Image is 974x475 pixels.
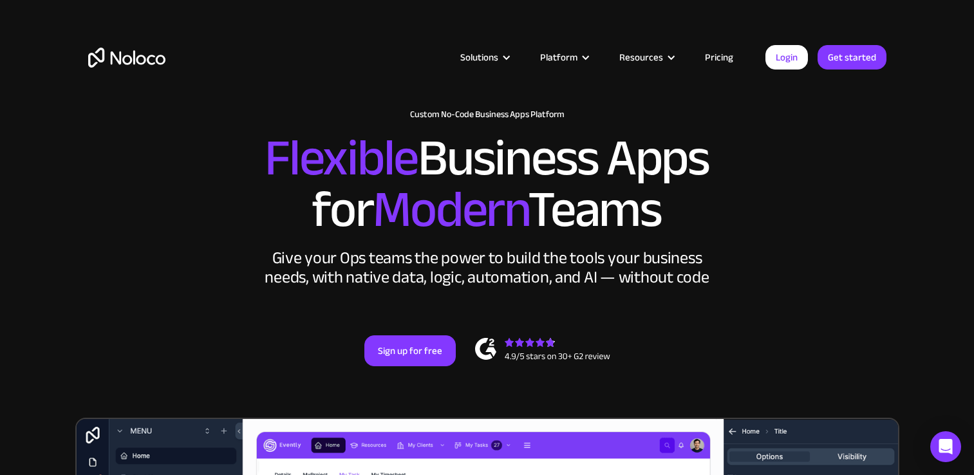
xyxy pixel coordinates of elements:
[88,48,165,68] a: home
[444,49,524,66] div: Solutions
[930,431,961,462] div: Open Intercom Messenger
[818,45,886,70] a: Get started
[265,110,418,206] span: Flexible
[88,133,886,236] h2: Business Apps for Teams
[262,248,713,287] div: Give your Ops teams the power to build the tools your business needs, with native data, logic, au...
[373,162,528,257] span: Modern
[689,49,749,66] a: Pricing
[765,45,808,70] a: Login
[524,49,603,66] div: Platform
[540,49,577,66] div: Platform
[603,49,689,66] div: Resources
[460,49,498,66] div: Solutions
[619,49,663,66] div: Resources
[364,335,456,366] a: Sign up for free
